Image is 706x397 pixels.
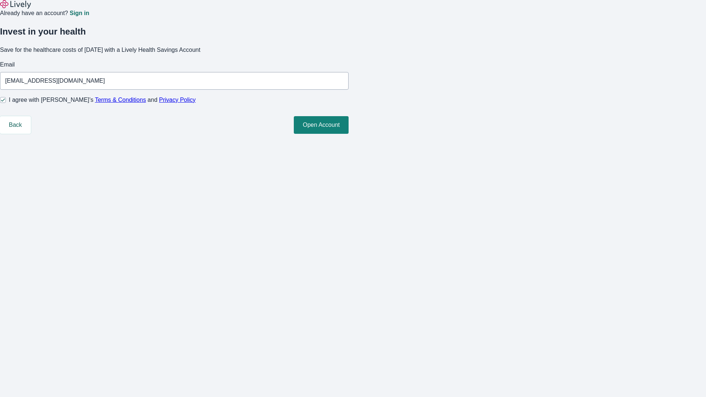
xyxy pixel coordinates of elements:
a: Privacy Policy [159,97,196,103]
button: Open Account [294,116,349,134]
a: Sign in [69,10,89,16]
a: Terms & Conditions [95,97,146,103]
span: I agree with [PERSON_NAME]’s and [9,96,196,104]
